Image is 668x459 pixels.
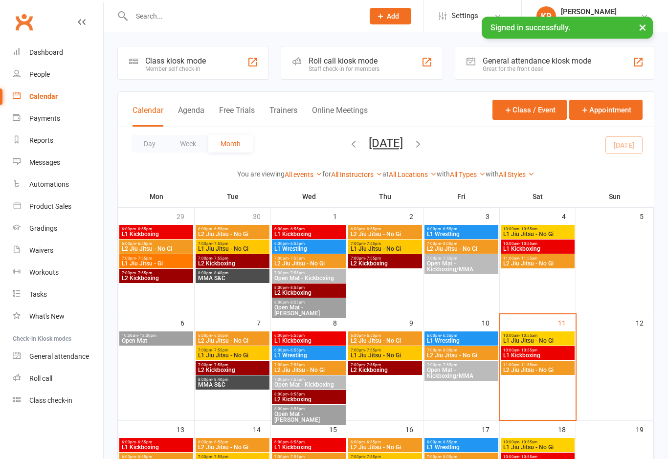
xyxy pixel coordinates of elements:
span: Open Mat - Kickboxing [274,382,344,388]
span: 7:00pm [426,455,496,459]
span: 7:00pm [350,363,420,367]
span: - 6:55pm [212,227,228,231]
button: [DATE] [369,136,403,150]
span: 6:00pm [198,440,267,444]
span: 6:00pm [274,440,344,444]
span: L1 Kickboxing [503,352,573,358]
span: - 6:55pm [212,440,228,444]
th: Mon [118,186,195,207]
span: L1 Jiu Jitsu - No Gi [350,246,420,252]
span: - 6:55pm [289,333,305,338]
a: Messages [13,152,103,174]
span: 10:30am [121,333,191,338]
a: All Locations [389,171,437,178]
span: - 8:00pm [441,348,457,352]
a: Gradings [13,218,103,240]
span: 8:00pm [198,377,267,382]
span: 7:00pm [198,348,267,352]
span: - 8:40pm [212,271,228,275]
strong: You are viewing [237,170,285,178]
span: 6:00pm [274,241,344,246]
span: - 8:55pm [289,285,305,290]
span: - 7:55pm [441,363,457,367]
span: 7:00pm [121,271,191,275]
span: L1 Kickboxing [274,231,344,237]
button: Week [168,135,208,153]
span: - 7:55pm [289,256,305,261]
div: 2 [409,208,423,224]
span: - 7:55pm [365,241,381,246]
a: All Instructors [331,171,382,178]
span: Add [387,12,399,20]
input: Search... [129,9,357,23]
span: 8:00pm [198,271,267,275]
span: L2 Kickboxing [121,275,191,281]
div: 19 [636,421,653,437]
th: Wed [271,186,347,207]
span: - 7:55pm [212,455,228,459]
div: Class check-in [29,396,72,404]
th: Thu [347,186,423,207]
span: Open Mat - Kickboxing [274,275,344,281]
div: 12 [636,314,653,330]
span: - 10:55am [519,333,537,338]
button: Calendar [133,106,163,127]
span: L2 Jiu Jitsu - No Gi [198,338,267,344]
span: 7:00pm [426,256,496,261]
span: - 6:55pm [212,333,228,338]
a: Class kiosk mode [13,390,103,412]
span: L2 Kickboxing [198,261,267,266]
span: 7:00pm [274,271,344,275]
span: L2 Jiu Jitsu - No Gi [274,367,344,373]
span: L2 Jiu Jitsu - No Gi [198,231,267,237]
span: MMA S&C [198,382,267,388]
span: - 7:55pm [212,363,228,367]
div: Cabra Kai Academy [561,16,621,25]
span: 6:00pm [350,227,420,231]
span: L1 Jiu Jitsu - No Gi [198,352,267,358]
a: What's New [13,306,103,328]
span: Signed in successfully. [490,23,570,32]
div: People [29,70,50,78]
div: Payments [29,114,60,122]
span: - 7:55pm [289,271,305,275]
span: 7:00pm [426,348,496,352]
span: 7:00pm [350,348,420,352]
span: 8:00pm [274,407,344,411]
span: 6:00pm [121,440,191,444]
span: - 6:55pm [441,333,457,338]
span: 6:00pm [274,227,344,231]
span: - 6:55pm [441,440,457,444]
span: Open Mat - [PERSON_NAME] [274,305,344,316]
span: L1 Kickboxing [121,444,191,450]
span: L2 Jiu Jitsu - No Gi [274,261,344,266]
span: 7:00pm [350,256,420,261]
a: Tasks [13,284,103,306]
span: 8:00pm [274,392,344,396]
span: L1 Jiu Jitsu - No Gi [503,231,573,237]
span: 6:00pm [426,227,496,231]
div: 1 [333,208,347,224]
a: All Styles [499,171,534,178]
div: [PERSON_NAME] [561,7,621,16]
span: L2 Kickboxing [274,290,344,296]
div: Tasks [29,290,47,298]
span: - 6:55pm [136,455,152,459]
div: 7 [257,314,270,330]
div: Member self check-in [145,66,206,72]
button: Appointment [569,100,643,120]
span: L2 Jiu Jitsu - No Gi [350,231,420,237]
span: - 7:55pm [365,455,381,459]
a: General attendance kiosk mode [13,346,103,368]
div: 15 [329,421,347,437]
span: - 7:55pm [212,348,228,352]
span: 7:00pm [198,256,267,261]
div: 30 [253,208,270,224]
span: - 6:55pm [441,227,457,231]
div: Roll call kiosk mode [309,56,379,66]
span: 7:00pm [350,241,420,246]
span: 10:00am [503,455,573,459]
span: - 7:55pm [289,363,305,367]
span: L1 Wrestling [274,246,344,252]
span: - 12:30pm [138,333,156,338]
